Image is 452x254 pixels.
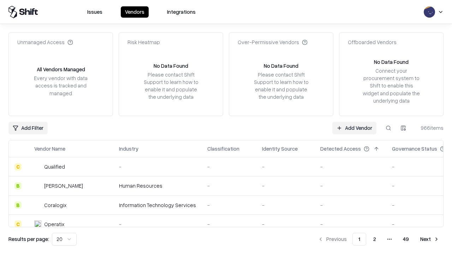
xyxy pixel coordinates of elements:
div: Offboarded Vendors [348,38,397,46]
button: Integrations [163,6,200,18]
div: Classification [207,145,239,152]
div: - [320,163,381,170]
button: Add Filter [8,122,48,134]
div: Detected Access [320,145,361,152]
div: Over-Permissive Vendors [238,38,308,46]
div: - [262,163,309,170]
div: Please contact Shift Support to learn how to enable it and populate the underlying data [252,71,310,101]
div: Qualified [44,163,65,170]
div: No Data Found [264,62,298,69]
div: - [262,201,309,209]
div: Please contact Shift Support to learn how to enable it and populate the underlying data [142,71,200,101]
button: Vendors [121,6,149,18]
img: Deel [34,182,41,189]
button: 49 [397,233,415,246]
img: Qualified [34,163,41,170]
nav: pagination [314,233,444,246]
div: 966 items [415,124,444,132]
div: Human Resources [119,182,196,189]
div: [PERSON_NAME] [44,182,83,189]
div: Connect your procurement system to Shift to enable this widget and populate the underlying data [362,67,421,104]
div: B [14,201,22,208]
img: Coralogix [34,201,41,208]
div: - [262,182,309,189]
div: Operatix [44,220,64,228]
div: - [207,182,251,189]
div: - [262,220,309,228]
div: - [320,201,381,209]
p: Results per page: [8,235,49,243]
div: - [320,182,381,189]
div: C [14,163,22,170]
button: Next [416,233,444,246]
div: Every vendor with data access is tracked and managed [31,74,90,97]
div: - [320,220,381,228]
div: No Data Found [154,62,188,69]
div: - [207,220,251,228]
div: B [14,182,22,189]
div: - [207,163,251,170]
button: 1 [352,233,366,246]
button: 2 [368,233,382,246]
div: - [119,163,196,170]
div: - [207,201,251,209]
div: All Vendors Managed [37,66,85,73]
div: No Data Found [374,58,409,66]
a: Add Vendor [332,122,376,134]
div: C [14,220,22,228]
div: Unmanaged Access [17,38,73,46]
button: Issues [83,6,107,18]
img: Operatix [34,220,41,228]
div: - [119,220,196,228]
div: Risk Heatmap [127,38,160,46]
div: Coralogix [44,201,66,209]
div: Information Technology Services [119,201,196,209]
div: Governance Status [392,145,437,152]
div: Industry [119,145,138,152]
div: Vendor Name [34,145,65,152]
div: Identity Source [262,145,298,152]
